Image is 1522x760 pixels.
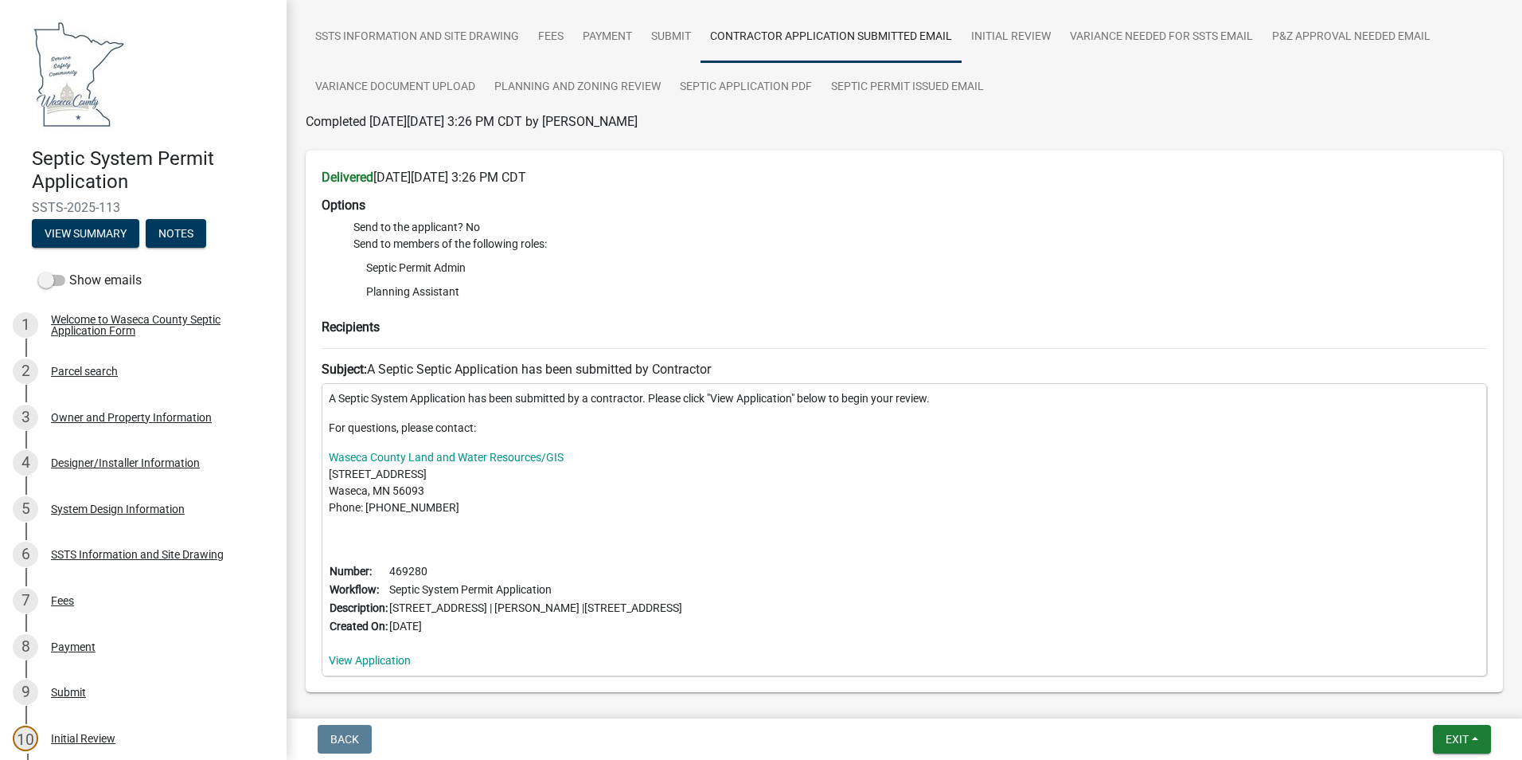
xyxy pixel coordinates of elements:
div: Submit [51,687,86,698]
p: [STREET_ADDRESS] Waseca, MN 56093 Phone: [PHONE_NUMBER] [329,449,1480,516]
span: SSTS-2025-113 [32,200,255,215]
a: Payment [573,12,642,63]
div: 2 [13,358,38,384]
a: Septic Application PDF [670,62,821,113]
a: SSTS Information and Site Drawing [306,12,529,63]
div: 5 [13,496,38,522]
div: 4 [13,450,38,476]
div: 3 [13,405,38,430]
div: 9 [13,680,38,705]
div: SSTS Information and Site Drawing [51,549,224,560]
h4: Septic System Permit Application [32,147,274,194]
li: Septic Permit Admin [353,256,1487,280]
span: Completed [DATE][DATE] 3:26 PM CDT by [PERSON_NAME] [306,114,638,129]
div: 8 [13,634,38,660]
div: 1 [13,312,38,338]
a: Contractor Application Submitted Email [701,12,962,63]
a: Submit [642,12,701,63]
a: Septic Permit Issued email [821,62,993,113]
li: Send to members of the following roles: [353,236,1487,307]
wm-modal-confirm: Summary [32,228,139,241]
b: Workflow: [330,583,379,596]
strong: Recipients [322,319,380,335]
img: Waseca County, Minnesota [32,17,126,131]
div: 7 [13,588,38,613]
div: System Design Information [51,503,185,515]
a: Fees [529,12,573,63]
b: Description: [330,601,388,614]
a: P&Z Approval Needed Email [1262,12,1440,63]
div: 6 [13,542,38,567]
p: A Septic System Application has been submitted by a contractor. Please click "View Application" b... [329,390,1480,407]
strong: Subject: [322,362,367,377]
a: Waseca County Land and Water Resources/GIS [329,451,564,464]
a: Variance Document Upload [306,62,485,113]
b: Number: [330,565,372,578]
h6: [DATE][DATE] 3:26 PM CDT [322,170,1487,185]
div: Welcome to Waseca County Septic Application Form [51,314,261,336]
div: Fees [51,595,74,606]
p: For questions, please contact: [329,420,1480,437]
div: Parcel search [51,366,118,377]
strong: Delivered [322,170,373,185]
div: Payment [51,641,96,652]
div: Owner and Property Information [51,412,212,423]
td: [DATE] [388,617,683,636]
span: Back [330,733,359,746]
wm-modal-confirm: Notes [146,228,206,241]
h6: A Septic Septic Application has been submitted by Contractor [322,362,1487,377]
span: Exit [1446,733,1469,746]
div: 10 [13,726,38,751]
a: Planning and Zoning Review [485,62,670,113]
li: Send to the applicant? No [353,219,1487,236]
td: 469280 [388,562,683,581]
button: Notes [146,219,206,248]
li: Planning Assistant [353,280,1487,304]
a: View Application [329,654,411,667]
label: Show emails [38,271,142,290]
b: Created On: [330,620,388,633]
button: View Summary [32,219,139,248]
td: [STREET_ADDRESS] | [PERSON_NAME] |[STREET_ADDRESS] [388,599,683,617]
button: Exit [1433,725,1491,754]
button: Back [318,725,372,754]
div: Designer/Installer Information [51,457,200,468]
td: Septic System Permit Application [388,581,683,599]
a: Variance Needed For SSTS Email [1060,12,1262,63]
a: Initial Review [962,12,1060,63]
strong: Options [322,198,365,213]
div: Initial Review [51,733,115,744]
